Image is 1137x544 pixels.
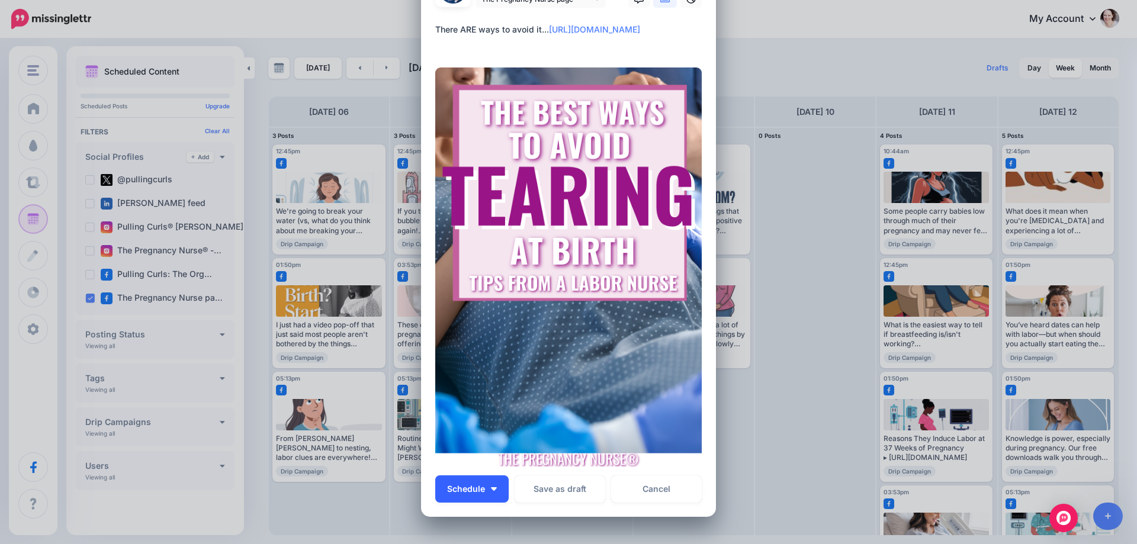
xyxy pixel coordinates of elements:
button: Save as draft [515,475,605,503]
img: arrow-down-white.png [491,487,497,491]
span: Schedule [447,485,485,493]
button: Schedule [435,475,509,503]
div: There ARE ways to avoid it... [435,22,708,37]
img: CVIGUP4YZN5YNZQVOL7Q4203KEOJYUKI.png [435,67,702,467]
a: Cancel [611,475,702,503]
div: Open Intercom Messenger [1049,504,1078,532]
